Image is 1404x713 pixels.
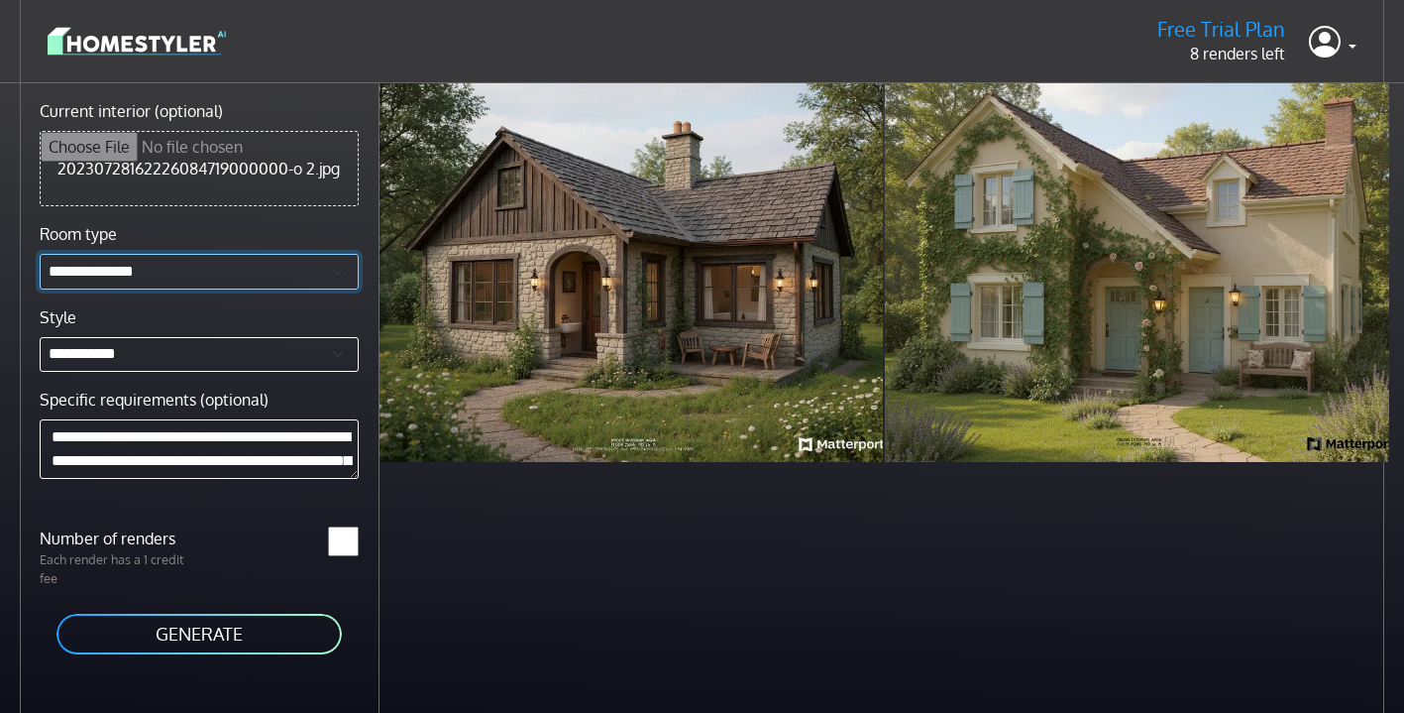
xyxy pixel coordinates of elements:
[40,305,76,329] label: Style
[40,99,223,123] label: Current interior (optional)
[40,222,117,246] label: Room type
[48,24,226,59] img: logo-3de290ba35641baa71223ecac5eacb59cb85b4c7fdf211dc9aaecaaee71ea2f8.svg
[40,388,269,412] label: Specific requirements (optional)
[1157,42,1285,65] p: 8 renders left
[28,550,199,588] p: Each render has a 1 credit fee
[1157,17,1285,42] h5: Free Trial Plan
[28,527,199,550] label: Number of renders
[54,612,344,656] button: GENERATE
